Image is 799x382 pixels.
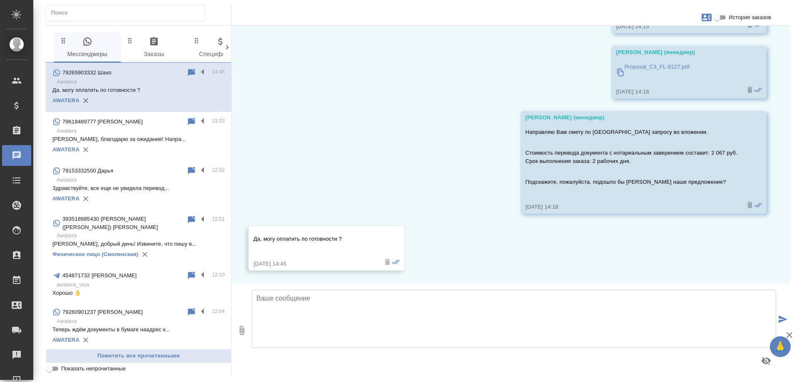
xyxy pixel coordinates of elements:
[212,166,225,174] p: 12:52
[616,48,738,57] div: [PERSON_NAME] (менеджер)
[526,128,737,136] p: Направляю Вам смету по [GEOGRAPHIC_DATA] запросу во вложении.
[770,336,791,357] button: 🙏
[52,240,225,248] p: [PERSON_NAME], добрый день! Извините, что пишу в...
[52,251,139,257] a: Физическое лицо (Смоленская)
[51,7,205,19] input: Поиск
[61,365,126,373] span: Показать непрочитанные
[526,113,737,122] div: [PERSON_NAME] (менеджер)
[616,88,738,96] div: [DATE] 14:18
[193,37,201,44] svg: Зажми и перетащи, чтобы поменять порядок вкладок
[212,117,225,125] p: 13:33
[62,118,143,126] p: 79618489777 [PERSON_NAME]
[52,325,225,334] p: Теперь ждём документы в бумаге наадрес к...
[79,192,92,205] button: Удалить привязку
[253,260,375,268] div: [DATE] 14:45
[52,184,225,192] p: Здравствуйте, все еще не увидела перевод...
[62,308,143,316] p: 79260901237 [PERSON_NAME]
[57,232,225,240] p: Awatera
[57,127,225,135] p: Awatera
[52,146,79,153] a: AWATERA
[46,112,231,161] div: 79618489777 [PERSON_NAME]13:33Awatera[PERSON_NAME], благодарю за ожидание! Напра...AWATERA
[756,351,776,371] button: Предпросмотр
[79,334,92,346] button: Удалить привязку
[526,149,737,165] p: Стоимость перевода документа с нотариальным заверением составит: 2 067 руб. Срок выполнения заказ...
[729,13,771,22] span: История заказов
[62,69,112,77] p: 79265903332 Шахо
[46,302,231,351] div: 79260901237 [PERSON_NAME]12:04AwateraТеперь ждём документы в бумаге наадрес к...AWATERA
[59,37,116,59] span: Мессенджеры
[625,63,690,71] p: Proposal_C3_FL-8127.pdf
[52,289,225,297] p: Хорошо 👌
[57,78,225,86] p: Awatera
[46,63,231,112] div: 79265903332 Шахо14:45AwateraДа, могу оплатить по готовности ?AWATERA
[212,215,225,223] p: 12:51
[212,68,225,76] p: 14:45
[62,215,186,232] p: 393518985430 [PERSON_NAME] ([PERSON_NAME]) [PERSON_NAME]
[186,271,196,281] div: Пометить непрочитанным
[52,337,79,343] a: AWATERA
[186,215,196,225] div: Пометить непрочитанным
[186,117,196,127] div: Пометить непрочитанным
[526,203,737,211] div: [DATE] 14:18
[79,94,92,107] button: Удалить привязку
[46,349,231,363] button: Пометить все прочитанными
[52,86,225,94] p: Да, могу оплатить по готовности ?
[697,7,717,27] button: Заявки
[57,281,225,289] p: awatera_visa
[773,338,787,355] span: 🙏
[212,271,225,279] p: 12:10
[46,266,231,302] div: 454871732 [PERSON_NAME]12:10awatera_visaХорошо 👌
[253,235,375,243] p: Да, могу оплатить по готовности ?
[60,37,67,44] svg: Зажми и перетащи, чтобы поменять порядок вкладок
[57,176,225,184] p: Awatera
[186,68,196,78] div: Пометить непрочитанным
[192,37,249,59] span: Спецификации
[52,195,79,202] a: AWATERA
[46,210,231,266] div: 393518985430 [PERSON_NAME] ([PERSON_NAME]) [PERSON_NAME]12:51Awatera[PERSON_NAME], добрый день! И...
[62,167,113,175] p: 79153332500 Дарья
[46,161,231,210] div: 79153332500 Дарья12:52AwateraЗдравствуйте, все еще не увидела перевод...AWATERA
[139,248,151,261] button: Удалить привязку
[186,307,196,317] div: Пометить непрочитанным
[62,271,136,280] p: 454871732 [PERSON_NAME]
[57,317,225,325] p: Awatera
[52,97,79,104] a: AWATERA
[52,135,225,143] p: [PERSON_NAME], благодарю за ожидание! Напра...
[616,22,738,31] div: [DATE] 14:15
[616,61,738,84] a: Proposal_C3_FL-8127.pdf
[126,37,182,59] span: Заказы
[79,143,92,156] button: Удалить привязку
[526,178,737,186] p: Подскажите, пожалуйста, подошло бы [PERSON_NAME] наше предложение?
[212,307,225,315] p: 12:04
[126,37,134,44] svg: Зажми и перетащи, чтобы поменять порядок вкладок
[50,351,227,361] span: Пометить все прочитанными
[186,166,196,176] div: Пометить непрочитанным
